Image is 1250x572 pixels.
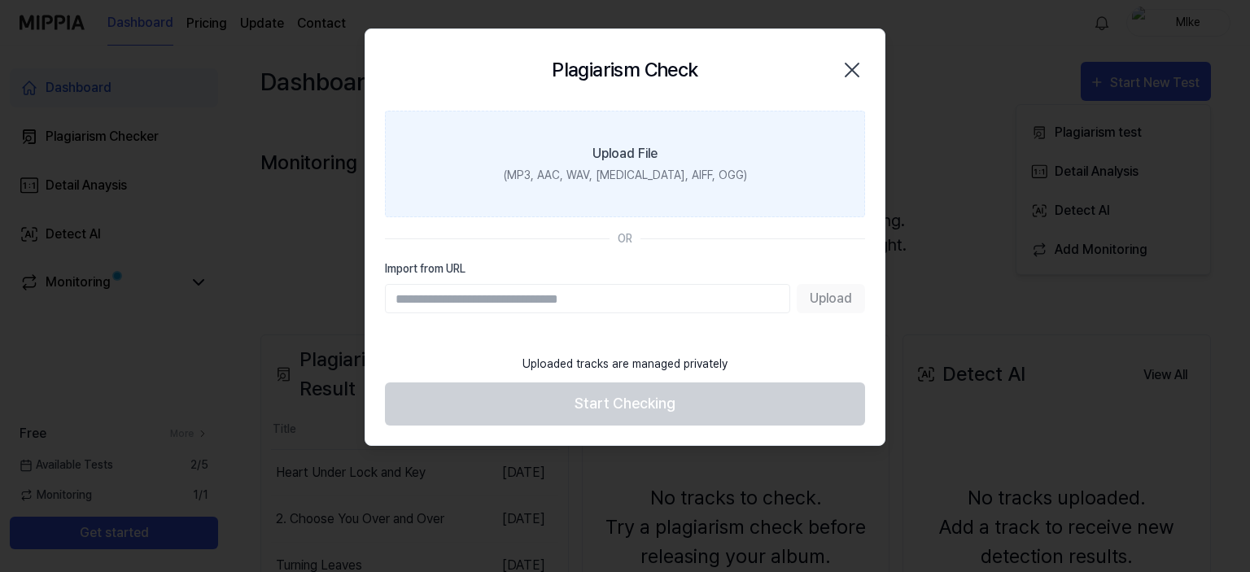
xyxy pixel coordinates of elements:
div: Uploaded tracks are managed privately [513,346,737,382]
div: (MP3, AAC, WAV, [MEDICAL_DATA], AIFF, OGG) [504,167,747,184]
div: Upload File [592,144,658,164]
label: Import from URL [385,260,865,277]
h2: Plagiarism Check [552,55,697,85]
div: OR [618,230,632,247]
